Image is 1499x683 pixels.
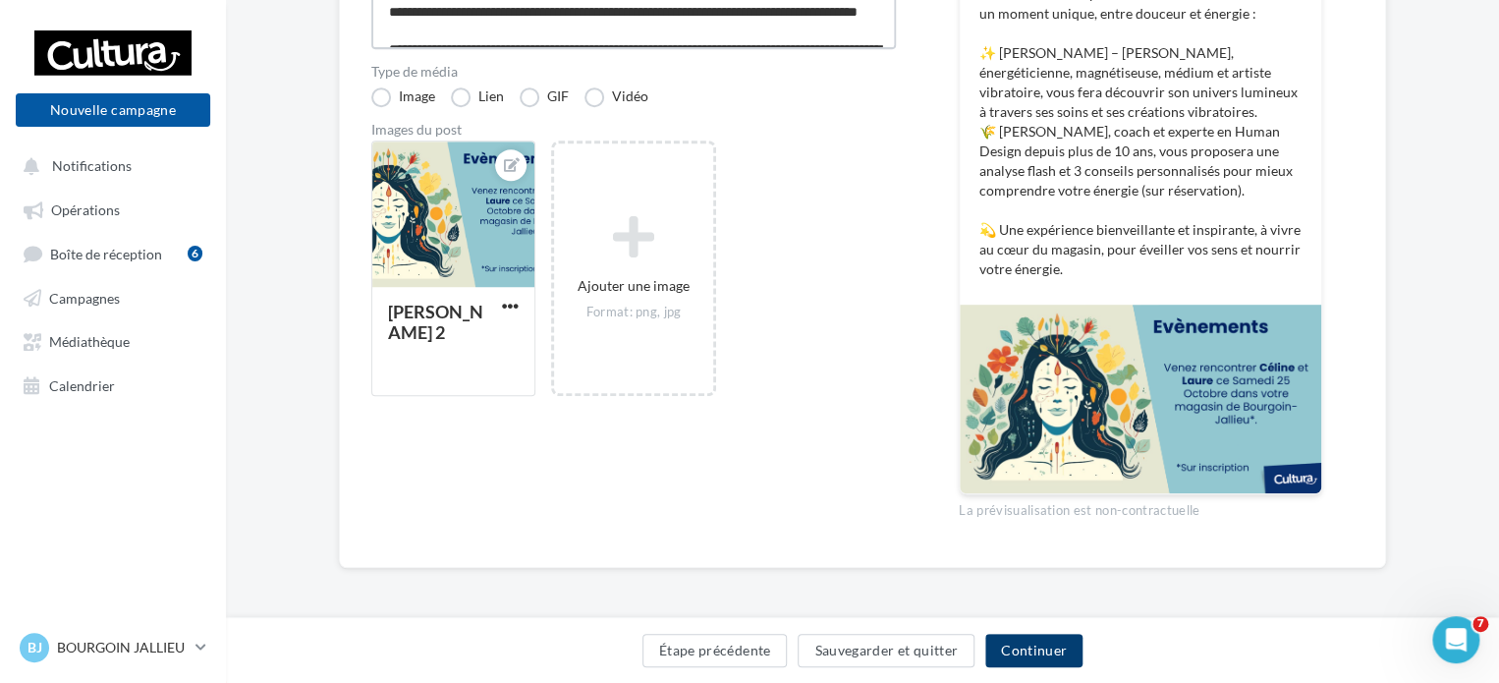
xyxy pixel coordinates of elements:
span: Notifications [52,157,132,174]
span: Boîte de réception [50,245,162,261]
button: Étape précédente [642,634,788,667]
label: Type de média [371,65,896,79]
a: Opérations [12,191,214,226]
span: Opérations [51,201,120,218]
iframe: Intercom live chat [1432,616,1479,663]
a: Calendrier [12,367,214,402]
div: 6 [188,246,202,261]
span: 7 [1472,616,1488,632]
a: Boîte de réception6 [12,235,214,271]
label: Image [371,87,435,107]
span: Campagnes [49,289,120,306]
button: Nouvelle campagne [16,93,210,127]
span: BJ [28,638,42,657]
label: Vidéo [584,87,648,107]
a: BJ BOURGOIN JALLIEU [16,629,210,666]
a: Médiathèque [12,322,214,358]
label: GIF [520,87,569,107]
div: La prévisualisation est non-contractuelle [959,494,1322,520]
button: Notifications [12,147,206,183]
a: Campagnes [12,279,214,314]
label: Lien [451,87,504,107]
div: [PERSON_NAME] 2 [388,301,483,343]
span: Médiathèque [49,333,130,350]
button: Continuer [985,634,1083,667]
span: Calendrier [49,376,115,393]
button: Sauvegarder et quitter [798,634,974,667]
div: Images du post [371,123,896,137]
p: BOURGOIN JALLIEU [57,638,188,657]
